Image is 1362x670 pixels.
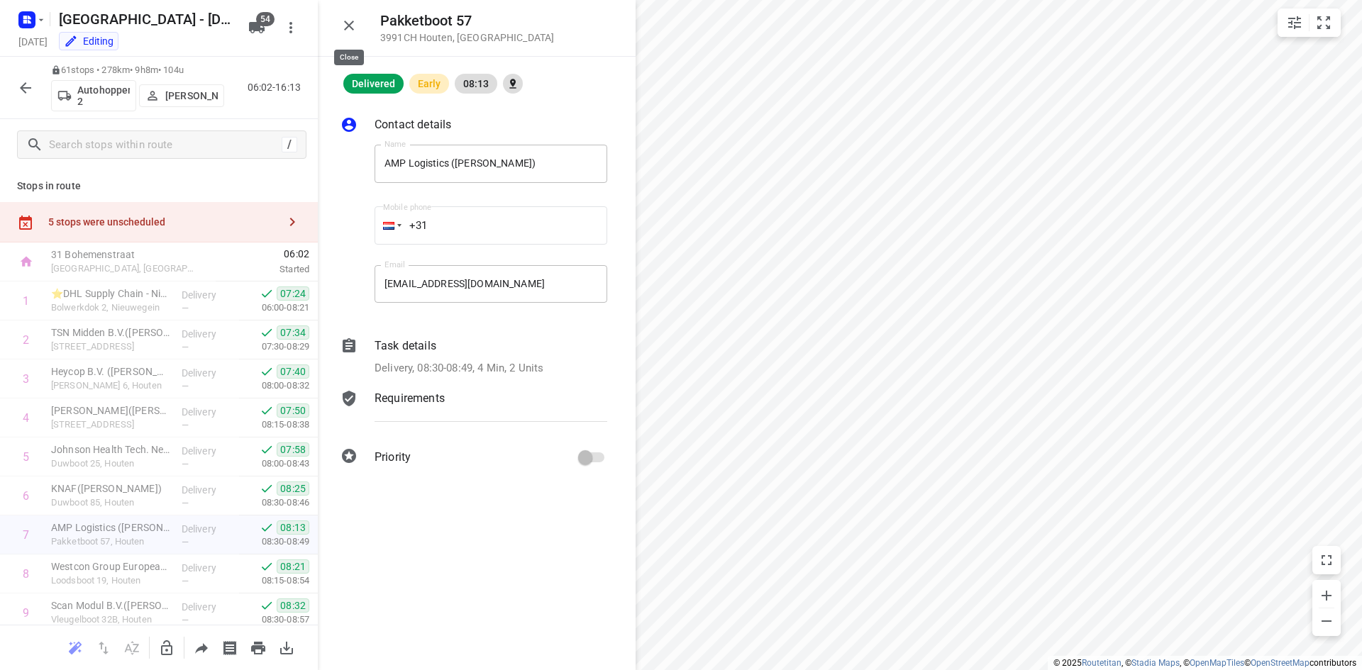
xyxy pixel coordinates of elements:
[1082,658,1122,668] a: Routetitan
[182,561,234,575] p: Delivery
[23,528,29,542] div: 7
[182,537,189,547] span: —
[277,520,309,535] span: 08:13
[165,90,218,101] p: [PERSON_NAME]
[51,496,170,510] p: Duwboot 85, Houten
[239,418,309,432] p: 08:15-08:38
[17,179,301,194] p: Stops in route
[239,613,309,627] p: 08:30-08:57
[23,372,29,386] div: 3
[244,640,272,654] span: Print route
[89,640,118,654] span: Reverse route
[375,360,543,376] p: Delivery, 08:30-08:49, 4 Min, 2 Units
[182,444,234,458] p: Delivery
[340,337,607,376] div: Task detailsDelivery, 08:30-08:49, 4 Min, 2 Units
[248,80,306,95] p: 06:02-16:13
[375,206,402,245] div: Netherlands: + 31
[77,84,130,107] p: Autohopper 2
[216,247,309,261] span: 06:02
[340,390,607,432] div: Requirements
[182,327,234,341] p: Delivery
[51,520,170,535] p: AMP Logistics (Remko Amesz)
[23,333,29,347] div: 2
[182,342,189,352] span: —
[239,340,309,354] p: 07:30-08:29
[51,247,199,262] p: 31 Bohemenstraat
[380,32,554,43] p: 3991CH Houten , [GEOGRAPHIC_DATA]
[383,203,431,211] label: Mobile phone
[409,78,449,89] span: Early
[260,598,274,613] svg: Done
[23,567,29,581] div: 8
[380,13,554,29] h5: Pakketboot 57
[277,286,309,301] span: 07:24
[51,574,170,588] p: Loodsboot 19, Houten
[49,134,282,156] input: Search stops within route
[182,303,189,313] span: —
[1053,658,1356,668] li: © 2025 , © , © © contributors
[23,294,29,308] div: 1
[51,457,170,471] p: Duwboot 25, Houten
[239,574,309,588] p: 08:15-08:54
[260,442,274,457] svg: Done
[51,613,170,627] p: Vleugelboot 32B, Houten
[51,418,170,432] p: [STREET_ADDRESS]
[182,498,189,508] span: —
[51,80,136,111] button: Autohopper 2
[51,403,170,418] p: Aquon - Houten(Rob Theunissen)
[51,325,170,340] p: TSN Midden B.V.(Dune van den Broer)
[375,116,451,133] p: Contact details
[375,390,445,407] p: Requirements
[139,84,224,107] button: [PERSON_NAME]
[51,64,224,77] p: 61 stops • 278km • 9h8m • 104u
[182,576,189,586] span: —
[182,600,234,614] p: Delivery
[1251,658,1310,668] a: OpenStreetMap
[182,405,234,419] p: Delivery
[182,288,234,302] p: Delivery
[260,325,274,340] svg: Done
[260,403,274,418] svg: Done
[239,535,309,549] p: 08:30-08:49
[272,640,301,654] span: Download route
[1280,9,1309,37] button: Map settings
[239,496,309,510] p: 08:30-08:46
[260,559,274,574] svg: Done
[51,535,170,549] p: Pakketboot 57, Houten
[260,520,274,535] svg: Done
[23,489,29,503] div: 6
[1310,9,1338,37] button: Fit zoom
[455,78,497,89] span: 08:13
[51,286,170,301] p: ⭐DHL Supply Chain - Nieuwegein(Annie van Hövell)
[1278,9,1341,37] div: small contained button group
[277,559,309,574] span: 08:21
[187,640,216,654] span: Share route
[1190,658,1244,668] a: OpenMapTiles
[182,615,189,625] span: —
[51,340,170,354] p: [STREET_ADDRESS]
[182,366,234,380] p: Delivery
[260,481,274,496] svg: Done
[277,325,309,340] span: 07:34
[260,286,274,301] svg: Done
[51,379,170,393] p: [PERSON_NAME] 6, Houten
[1131,658,1180,668] a: Stadia Maps
[51,301,170,315] p: Bolwerkdok 2, Nieuwegein
[256,12,275,26] span: 54
[182,420,189,430] span: —
[51,598,170,613] p: Scan Modul B.V.(Danielle van Galen)
[182,522,234,536] p: Delivery
[216,640,244,654] span: Print shipping labels
[277,364,309,379] span: 07:40
[277,403,309,418] span: 07:50
[239,301,309,315] p: 06:00-08:21
[51,442,170,457] p: Johnson Health Tech. Netherlands BV - Houten(Mireille Brunings)
[53,8,237,30] h5: Rename
[51,364,170,379] p: Heycop B.V. (Evelyne Minkenberg)
[61,640,89,654] span: Reoptimize route
[277,442,309,457] span: 07:58
[118,640,146,654] span: Sort by time window
[243,13,271,42] button: 54
[340,116,607,136] div: Contact details
[23,606,29,620] div: 9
